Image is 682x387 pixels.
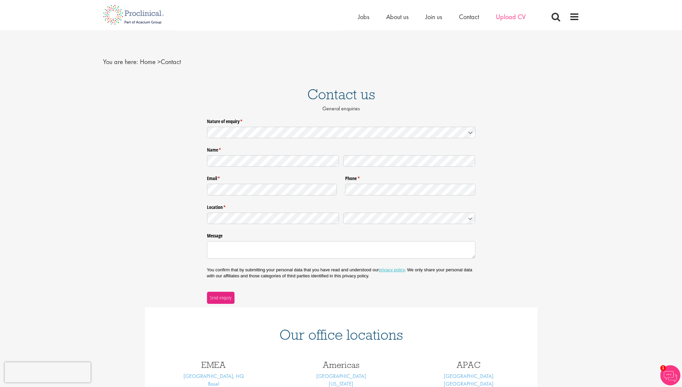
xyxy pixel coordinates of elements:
h1: Our office locations [155,327,527,342]
a: Jobs [358,12,369,21]
h3: APAC [410,361,527,369]
label: Nature of enquiry [207,116,475,124]
span: 1 [660,365,666,371]
input: State / Province / Region [207,213,339,224]
label: Email [207,173,337,182]
input: First [207,155,339,167]
a: [GEOGRAPHIC_DATA] [444,373,493,380]
h3: EMEA [155,361,272,369]
iframe: reCAPTCHA [5,362,91,382]
p: You confirm that by submitting your personal data that you have read and understood our . We only... [207,267,475,279]
a: About us [386,12,409,21]
a: breadcrumb link to Home [140,57,156,66]
label: Phone [345,173,475,182]
legend: Name [207,145,475,153]
span: > [157,57,161,66]
h3: Americas [282,361,400,369]
span: Send enquiry [210,294,231,301]
a: [GEOGRAPHIC_DATA], HQ [183,373,244,380]
label: Message [207,230,475,239]
legend: Location [207,202,475,211]
a: Upload CV [496,12,526,21]
img: Chatbot [660,365,680,385]
a: Contact [459,12,479,21]
span: Contact [140,57,181,66]
a: privacy policy [379,267,405,272]
input: Last [343,155,475,167]
a: Join us [425,12,442,21]
a: [GEOGRAPHIC_DATA] [316,373,366,380]
button: Send enquiry [207,292,234,304]
input: Country [343,213,475,224]
span: You are here: [103,57,138,66]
